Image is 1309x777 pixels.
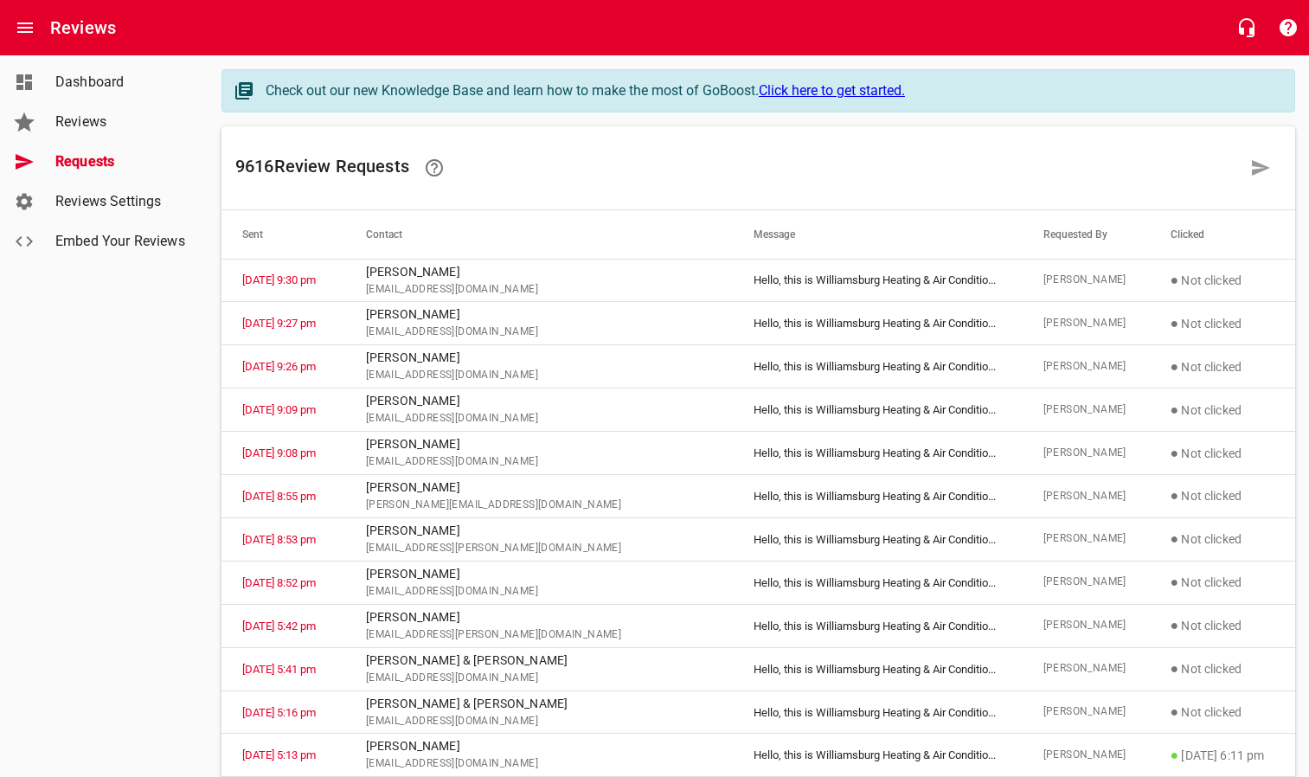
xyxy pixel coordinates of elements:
[366,755,712,773] span: [EMAIL_ADDRESS][DOMAIN_NAME]
[1043,488,1129,505] span: [PERSON_NAME]
[1043,358,1129,376] span: [PERSON_NAME]
[1171,572,1274,593] p: Not clicked
[242,663,316,676] a: [DATE] 5:41 pm
[242,706,316,719] a: [DATE] 5:16 pm
[1171,272,1179,288] span: ●
[366,565,712,583] p: [PERSON_NAME]
[366,583,712,600] span: [EMAIL_ADDRESS][DOMAIN_NAME]
[1171,702,1274,722] p: Not clicked
[759,82,905,99] a: Click here to get started.
[1171,358,1179,375] span: ●
[1043,401,1129,419] span: [PERSON_NAME]
[1226,7,1267,48] button: Live Chat
[1171,313,1274,334] p: Not clicked
[242,490,316,503] a: [DATE] 8:55 pm
[1171,574,1179,590] span: ●
[1171,315,1179,331] span: ●
[366,652,712,670] p: [PERSON_NAME] & [PERSON_NAME]
[733,647,1022,690] td: Hello, this is Williamsburg Heating & Air Conditio ...
[235,147,1240,189] h6: 9616 Review Request s
[1043,574,1129,591] span: [PERSON_NAME]
[266,80,1277,101] div: Check out our new Knowledge Base and learn how to make the most of GoBoost.
[366,540,712,557] span: [EMAIL_ADDRESS][PERSON_NAME][DOMAIN_NAME]
[55,112,187,132] span: Reviews
[242,273,316,286] a: [DATE] 9:30 pm
[1043,747,1129,764] span: [PERSON_NAME]
[733,345,1022,388] td: Hello, this is Williamsburg Heating & Air Conditio ...
[366,349,712,367] p: [PERSON_NAME]
[366,737,712,755] p: [PERSON_NAME]
[1171,485,1274,506] p: Not clicked
[1171,443,1274,464] p: Not clicked
[366,453,712,471] span: [EMAIL_ADDRESS][DOMAIN_NAME]
[1023,210,1150,259] th: Requested By
[733,388,1022,432] td: Hello, this is Williamsburg Heating & Air Conditio ...
[1171,617,1179,633] span: ●
[1240,147,1281,189] a: Request a review
[1171,529,1274,549] p: Not clicked
[242,748,316,761] a: [DATE] 5:13 pm
[366,497,712,514] span: [PERSON_NAME][EMAIL_ADDRESS][DOMAIN_NAME]
[733,690,1022,734] td: Hello, this is Williamsburg Heating & Air Conditio ...
[221,210,345,259] th: Sent
[55,151,187,172] span: Requests
[366,367,712,384] span: [EMAIL_ADDRESS][DOMAIN_NAME]
[1171,658,1274,679] p: Not clicked
[1171,660,1179,677] span: ●
[733,432,1022,475] td: Hello, this is Williamsburg Heating & Air Conditio ...
[366,392,712,410] p: [PERSON_NAME]
[1171,487,1179,504] span: ●
[366,478,712,497] p: [PERSON_NAME]
[733,259,1022,302] td: Hello, this is Williamsburg Heating & Air Conditio ...
[1171,401,1179,418] span: ●
[366,626,712,644] span: [EMAIL_ADDRESS][PERSON_NAME][DOMAIN_NAME]
[1171,530,1179,547] span: ●
[1043,445,1129,462] span: [PERSON_NAME]
[733,604,1022,647] td: Hello, this is Williamsburg Heating & Air Conditio ...
[1043,617,1129,634] span: [PERSON_NAME]
[4,7,46,48] button: Open drawer
[1171,270,1274,291] p: Not clicked
[50,14,116,42] h6: Reviews
[366,324,712,341] span: [EMAIL_ADDRESS][DOMAIN_NAME]
[242,317,316,330] a: [DATE] 9:27 pm
[242,403,316,416] a: [DATE] 9:09 pm
[1267,7,1309,48] button: Support Portal
[733,561,1022,604] td: Hello, this is Williamsburg Heating & Air Conditio ...
[366,713,712,730] span: [EMAIL_ADDRESS][DOMAIN_NAME]
[1171,356,1274,377] p: Not clicked
[1043,660,1129,677] span: [PERSON_NAME]
[1043,703,1129,721] span: [PERSON_NAME]
[1171,747,1179,763] span: ●
[1171,615,1274,636] p: Not clicked
[733,734,1022,777] td: Hello, this is Williamsburg Heating & Air Conditio ...
[366,608,712,626] p: [PERSON_NAME]
[1171,445,1179,461] span: ●
[55,72,187,93] span: Dashboard
[733,517,1022,561] td: Hello, this is Williamsburg Heating & Air Conditio ...
[1043,530,1129,548] span: [PERSON_NAME]
[414,147,455,189] a: Learn how requesting reviews can improve your online presence
[366,281,712,299] span: [EMAIL_ADDRESS][DOMAIN_NAME]
[366,263,712,281] p: [PERSON_NAME]
[733,475,1022,518] td: Hello, this is Williamsburg Heating & Air Conditio ...
[242,533,316,546] a: [DATE] 8:53 pm
[242,620,316,633] a: [DATE] 5:42 pm
[1171,400,1274,421] p: Not clicked
[1043,315,1129,332] span: [PERSON_NAME]
[1171,703,1179,720] span: ●
[366,695,712,713] p: [PERSON_NAME] & [PERSON_NAME]
[242,360,316,373] a: [DATE] 9:26 pm
[366,410,712,427] span: [EMAIL_ADDRESS][DOMAIN_NAME]
[366,305,712,324] p: [PERSON_NAME]
[366,670,712,687] span: [EMAIL_ADDRESS][DOMAIN_NAME]
[1150,210,1295,259] th: Clicked
[1043,272,1129,289] span: [PERSON_NAME]
[366,522,712,540] p: [PERSON_NAME]
[242,576,316,589] a: [DATE] 8:52 pm
[345,210,733,259] th: Contact
[733,210,1022,259] th: Message
[366,435,712,453] p: [PERSON_NAME]
[55,231,187,252] span: Embed Your Reviews
[733,302,1022,345] td: Hello, this is Williamsburg Heating & Air Conditio ...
